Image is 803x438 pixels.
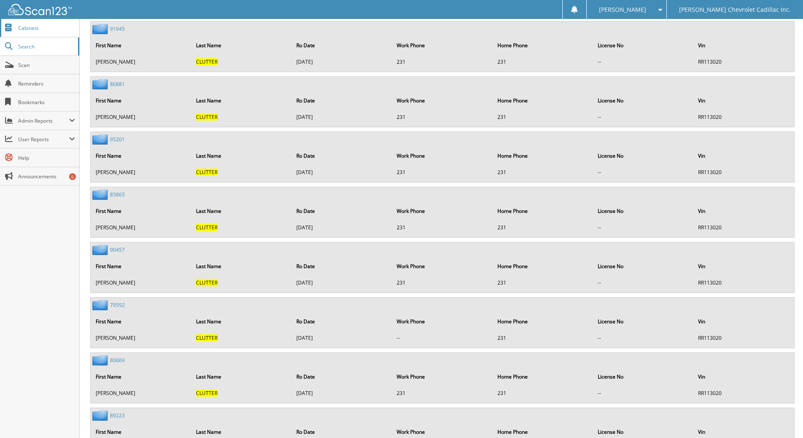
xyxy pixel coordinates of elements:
[392,147,492,164] th: Work Phone
[594,331,693,345] td: --
[392,368,492,385] th: Work Phone
[694,313,793,330] th: Vin
[493,331,593,345] td: 231
[694,165,793,179] td: RR113020
[196,224,218,231] span: CLUTTER
[694,331,793,345] td: RR113020
[91,220,191,234] td: [PERSON_NAME]
[493,258,593,275] th: Home Phone
[192,202,291,220] th: Last Name
[92,79,110,89] img: folder2.png
[192,368,291,385] th: Last Name
[292,202,392,220] th: Ro Date
[694,55,793,69] td: RR113020
[8,4,72,15] img: scan123-logo-white.svg
[292,313,392,330] th: Ro Date
[110,136,125,143] a: 95201
[91,313,191,330] th: First Name
[694,110,793,124] td: RR113020
[91,55,191,69] td: [PERSON_NAME]
[292,331,392,345] td: [DATE]
[694,147,793,164] th: Vin
[594,110,693,124] td: --
[594,147,693,164] th: License No
[196,113,218,121] span: CLUTTER
[92,245,110,255] img: folder2.png
[392,220,492,234] td: 231
[91,258,191,275] th: First Name
[196,58,218,65] span: CLUTTER
[599,7,646,12] span: [PERSON_NAME]
[594,276,693,290] td: --
[92,134,110,145] img: folder2.png
[92,355,110,365] img: folder2.png
[292,258,392,275] th: Ro Date
[594,258,693,275] th: License No
[292,386,392,400] td: [DATE]
[594,92,693,109] th: License No
[91,368,191,385] th: First Name
[694,386,793,400] td: RR113020
[392,258,492,275] th: Work Phone
[110,246,125,253] a: 90457
[91,92,191,109] th: First Name
[493,92,593,109] th: Home Phone
[392,55,492,69] td: 231
[18,62,75,69] span: Scan
[18,154,75,161] span: Help
[392,92,492,109] th: Work Phone
[110,412,125,419] a: 89223
[18,43,74,50] span: Search
[91,386,191,400] td: [PERSON_NAME]
[392,386,492,400] td: 231
[392,37,492,54] th: Work Phone
[292,110,392,124] td: [DATE]
[594,313,693,330] th: License No
[493,386,593,400] td: 231
[292,147,392,164] th: Ro Date
[91,147,191,164] th: First Name
[392,331,492,345] td: --
[110,357,125,364] a: 80669
[92,300,110,310] img: folder2.png
[493,147,593,164] th: Home Phone
[694,220,793,234] td: RR113020
[493,110,593,124] td: 231
[192,37,291,54] th: Last Name
[594,37,693,54] th: License No
[196,279,218,286] span: CLUTTER
[91,37,191,54] th: First Name
[192,313,291,330] th: Last Name
[292,37,392,54] th: Ro Date
[493,202,593,220] th: Home Phone
[594,220,693,234] td: --
[594,386,693,400] td: --
[292,55,392,69] td: [DATE]
[493,220,593,234] td: 231
[493,37,593,54] th: Home Phone
[92,189,110,200] img: folder2.png
[110,191,125,198] a: 85865
[91,276,191,290] td: [PERSON_NAME]
[18,136,69,143] span: User Reports
[594,165,693,179] td: --
[694,258,793,275] th: Vin
[18,117,69,124] span: Admin Reports
[694,37,793,54] th: Vin
[292,276,392,290] td: [DATE]
[69,173,76,180] div: 6
[292,92,392,109] th: Ro Date
[694,202,793,220] th: Vin
[694,368,793,385] th: Vin
[91,202,191,220] th: First Name
[192,147,291,164] th: Last Name
[292,220,392,234] td: [DATE]
[18,80,75,87] span: Reminders
[392,313,492,330] th: Work Phone
[18,173,75,180] span: Announcements
[110,301,125,309] a: 79592
[92,410,110,421] img: folder2.png
[493,55,593,69] td: 231
[392,276,492,290] td: 231
[91,165,191,179] td: [PERSON_NAME]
